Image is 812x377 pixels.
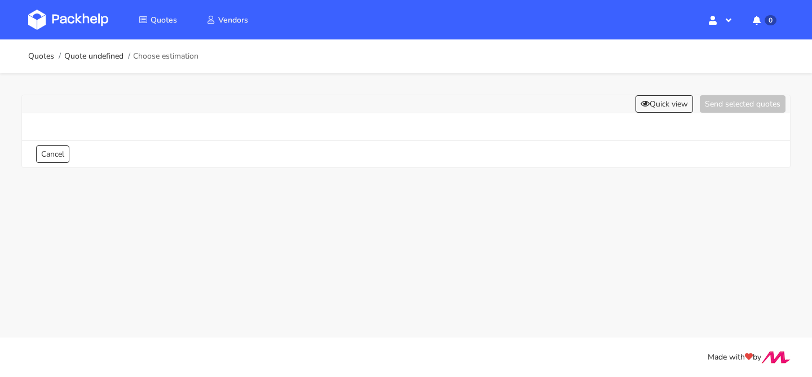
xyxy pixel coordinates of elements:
[64,52,123,61] a: Quote undefined
[133,52,198,61] span: Choose estimation
[28,10,108,30] img: Dashboard
[744,10,784,30] button: 0
[125,10,191,30] a: Quotes
[636,95,693,113] button: Quick view
[36,145,69,163] a: Cancel
[14,351,798,364] div: Made with by
[765,15,776,25] span: 0
[700,95,785,113] button: Send selected quotes
[151,15,177,25] span: Quotes
[761,351,791,363] img: Move Closer
[218,15,248,25] span: Vendors
[28,45,198,68] nav: breadcrumb
[193,10,262,30] a: Vendors
[28,52,54,61] a: Quotes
